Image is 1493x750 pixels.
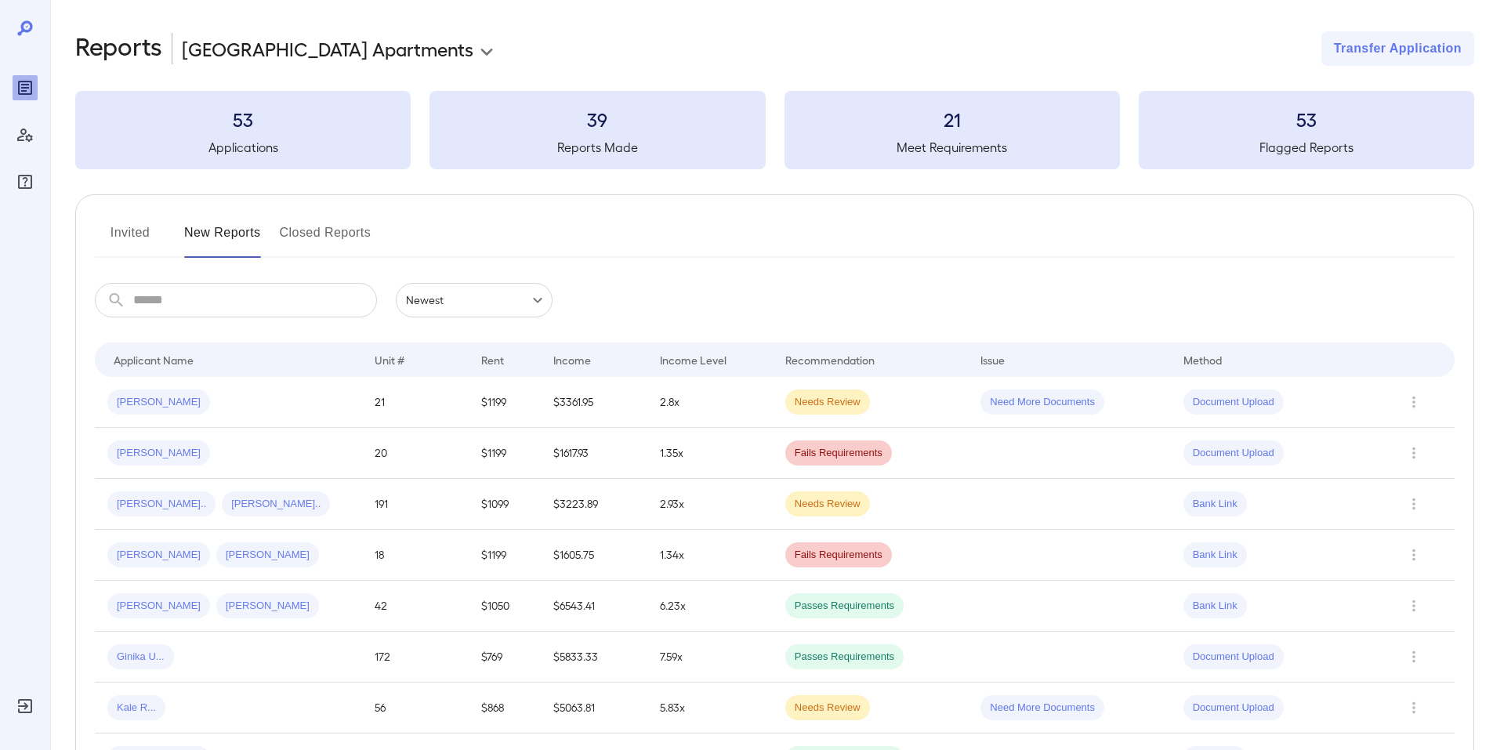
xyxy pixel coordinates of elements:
p: [GEOGRAPHIC_DATA] Apartments [182,36,473,61]
button: Row Actions [1401,644,1426,669]
td: 1.35x [647,428,772,479]
button: Row Actions [1401,440,1426,466]
span: Bank Link [1183,548,1247,563]
span: Needs Review [785,701,870,716]
td: $1050 [469,581,542,632]
div: Method [1183,350,1222,369]
div: Recommendation [785,350,875,369]
button: Row Actions [1401,593,1426,618]
span: [PERSON_NAME] [216,548,319,563]
h5: Reports Made [429,138,765,157]
td: 18 [362,530,469,581]
span: Document Upload [1183,701,1284,716]
span: Ginika U... [107,650,174,665]
h5: Meet Requirements [785,138,1120,157]
span: Passes Requirements [785,599,904,614]
button: Transfer Application [1321,31,1474,66]
td: $1605.75 [541,530,647,581]
span: Need More Documents [980,395,1104,410]
h3: 21 [785,107,1120,132]
td: $1199 [469,428,542,479]
div: Log Out [13,694,38,719]
td: 191 [362,479,469,530]
span: Bank Link [1183,599,1247,614]
td: 5.83x [647,683,772,734]
h2: Reports [75,31,162,66]
td: $868 [469,683,542,734]
span: Passes Requirements [785,650,904,665]
button: Invited [95,220,165,258]
div: Manage Users [13,122,38,147]
button: Closed Reports [280,220,371,258]
button: Row Actions [1401,491,1426,516]
td: $3223.89 [541,479,647,530]
td: $6543.41 [541,581,647,632]
div: Income [553,350,591,369]
div: Applicant Name [114,350,194,369]
td: $769 [469,632,542,683]
div: Income Level [660,350,727,369]
span: Document Upload [1183,395,1284,410]
td: 2.93x [647,479,772,530]
span: [PERSON_NAME] [107,446,210,461]
span: Bank Link [1183,497,1247,512]
span: Document Upload [1183,650,1284,665]
button: Row Actions [1401,695,1426,720]
div: Unit # [375,350,404,369]
button: New Reports [184,220,261,258]
span: [PERSON_NAME] [216,599,319,614]
div: Issue [980,350,1006,369]
h3: 39 [429,107,765,132]
summary: 53Applications39Reports Made21Meet Requirements53Flagged Reports [75,91,1474,169]
div: Rent [481,350,506,369]
td: 56 [362,683,469,734]
td: 21 [362,377,469,428]
td: $1199 [469,377,542,428]
div: Newest [396,283,553,317]
span: Kale R... [107,701,165,716]
span: Need More Documents [980,701,1104,716]
td: $1199 [469,530,542,581]
span: Needs Review [785,395,870,410]
td: $1099 [469,479,542,530]
span: [PERSON_NAME] [107,548,210,563]
td: 6.23x [647,581,772,632]
span: Fails Requirements [785,548,892,563]
button: Row Actions [1401,389,1426,415]
td: 42 [362,581,469,632]
h3: 53 [1139,107,1474,132]
span: Document Upload [1183,446,1284,461]
td: 7.59x [647,632,772,683]
td: 172 [362,632,469,683]
td: $1617.93 [541,428,647,479]
span: [PERSON_NAME] [107,395,210,410]
span: Needs Review [785,497,870,512]
span: [PERSON_NAME].. [107,497,216,512]
td: 1.34x [647,530,772,581]
button: Row Actions [1401,542,1426,567]
td: 2.8x [647,377,772,428]
h5: Applications [75,138,411,157]
td: $3361.95 [541,377,647,428]
h3: 53 [75,107,411,132]
span: [PERSON_NAME].. [222,497,330,512]
h5: Flagged Reports [1139,138,1474,157]
td: 20 [362,428,469,479]
div: Reports [13,75,38,100]
span: Fails Requirements [785,446,892,461]
td: $5833.33 [541,632,647,683]
span: [PERSON_NAME] [107,599,210,614]
div: FAQ [13,169,38,194]
td: $5063.81 [541,683,647,734]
